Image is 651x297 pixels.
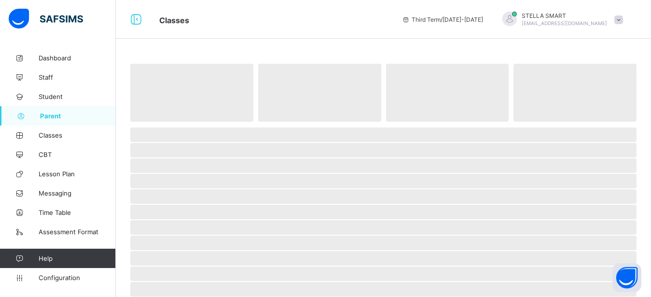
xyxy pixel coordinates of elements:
span: ‌ [130,251,637,266]
span: ‌ [130,205,637,219]
span: ‌ [130,64,253,122]
span: Configuration [39,274,115,282]
span: STELLA SMART [522,12,607,19]
span: Classes [39,131,116,139]
span: ‌ [130,158,637,173]
span: Messaging [39,189,116,197]
span: ‌ [130,143,637,157]
span: ‌ [130,220,637,235]
span: Lesson Plan [39,170,116,178]
span: ‌ [130,236,637,250]
img: safsims [9,9,83,29]
span: ‌ [130,174,637,188]
span: Parent [40,112,116,120]
div: STELLASMART [493,12,628,28]
span: session/term information [402,16,483,23]
span: Time Table [39,209,116,216]
span: [EMAIL_ADDRESS][DOMAIN_NAME] [522,20,607,26]
button: Open asap [612,263,641,292]
span: ‌ [386,64,509,122]
span: ‌ [130,267,637,281]
span: Classes [159,15,189,25]
span: ‌ [258,64,381,122]
span: ‌ [130,189,637,204]
span: Student [39,93,116,100]
span: Staff [39,73,116,81]
span: ‌ [513,64,637,122]
span: ‌ [130,282,637,297]
span: CBT [39,151,116,158]
span: Dashboard [39,54,116,62]
span: Assessment Format [39,228,116,236]
span: ‌ [130,127,637,142]
span: Help [39,255,115,262]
